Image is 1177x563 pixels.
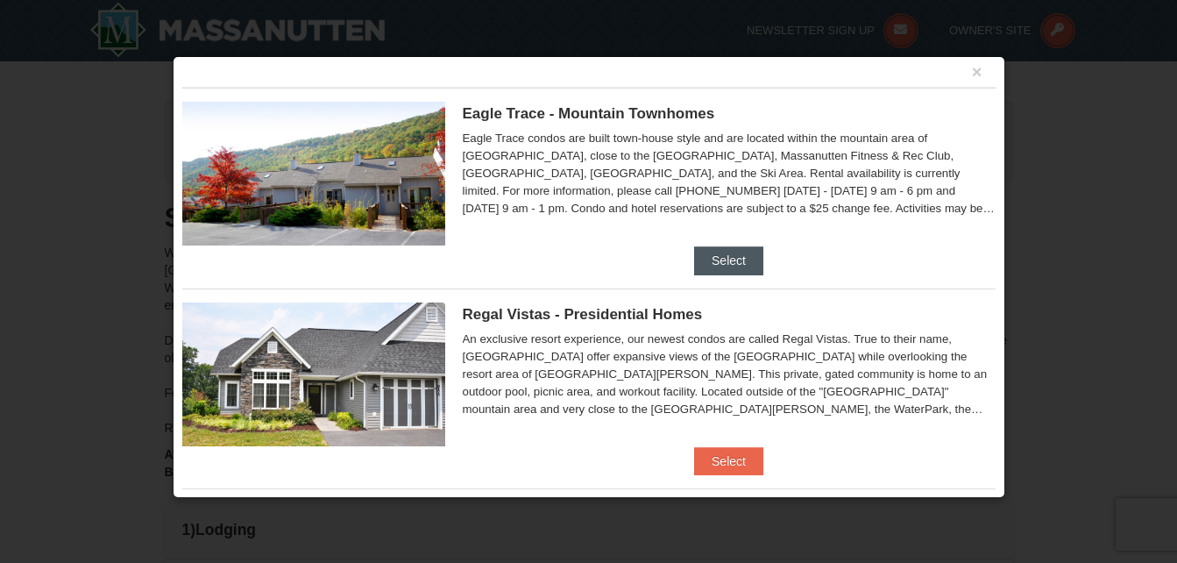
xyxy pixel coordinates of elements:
span: Regal Vistas - Presidential Homes [463,306,703,323]
img: 19218991-1-902409a9.jpg [182,303,445,446]
img: 19218983-1-9b289e55.jpg [182,102,445,246]
div: An exclusive resort experience, our newest condos are called Regal Vistas. True to their name, [G... [463,331,996,418]
div: Eagle Trace condos are built town-house style and are located within the mountain area of [GEOGRA... [463,130,996,217]
button: Select [694,246,763,274]
button: × [972,63,982,81]
span: Eagle Trace - Mountain Townhomes [463,105,715,122]
button: Select [694,447,763,475]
